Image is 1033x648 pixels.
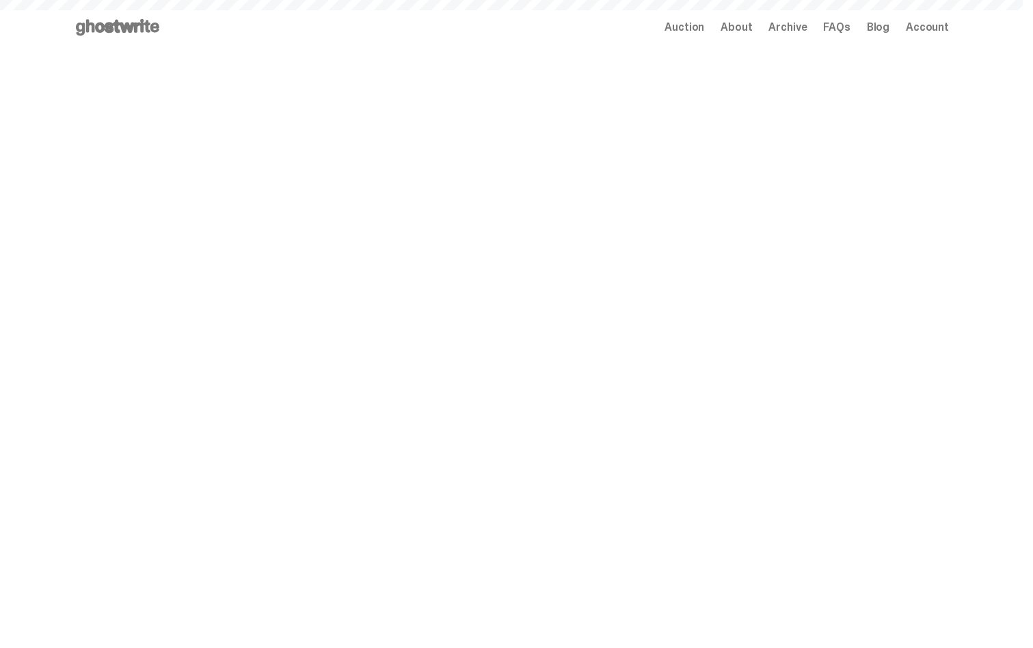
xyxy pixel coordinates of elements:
a: Account [906,22,949,33]
a: Auction [665,22,704,33]
a: FAQs [823,22,850,33]
a: Archive [768,22,807,33]
a: About [721,22,752,33]
a: Blog [867,22,889,33]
